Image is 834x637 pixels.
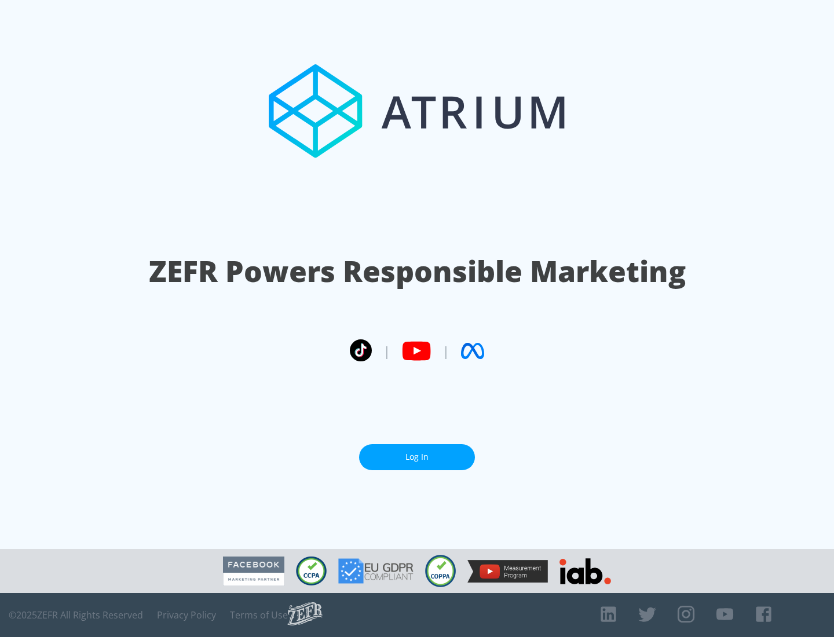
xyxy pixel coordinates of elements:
img: COPPA Compliant [425,555,456,587]
img: CCPA Compliant [296,557,327,585]
span: | [383,342,390,360]
span: © 2025 ZEFR All Rights Reserved [9,609,143,621]
img: YouTube Measurement Program [467,560,548,583]
img: GDPR Compliant [338,558,414,584]
span: | [442,342,449,360]
a: Privacy Policy [157,609,216,621]
a: Terms of Use [230,609,288,621]
img: Facebook Marketing Partner [223,557,284,586]
h1: ZEFR Powers Responsible Marketing [149,251,686,291]
a: Log In [359,444,475,470]
img: IAB [559,558,611,584]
